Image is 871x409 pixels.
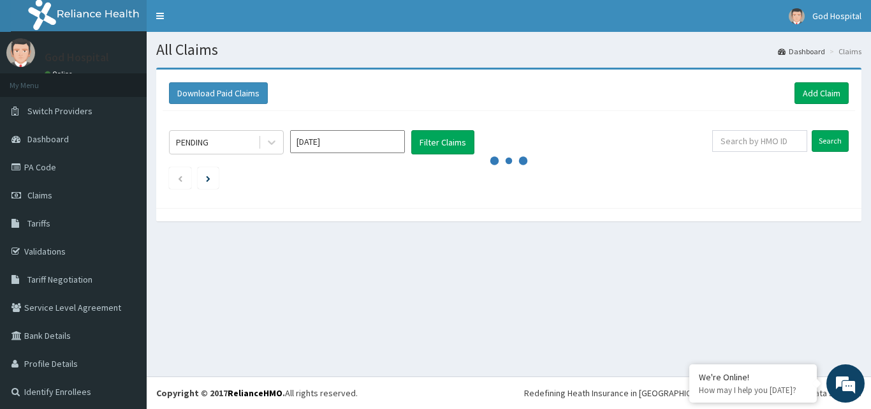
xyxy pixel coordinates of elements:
[411,130,474,154] button: Filter Claims
[176,136,209,149] div: PENDING
[524,387,861,399] div: Redefining Heath Insurance in [GEOGRAPHIC_DATA] using Telemedicine and Data Science!
[699,385,807,396] p: How may I help you today?
[6,38,35,67] img: User Image
[290,130,405,153] input: Select Month and Year
[27,105,92,117] span: Switch Providers
[794,82,849,104] a: Add Claim
[45,70,75,78] a: Online
[712,130,807,152] input: Search by HMO ID
[156,41,861,58] h1: All Claims
[490,142,528,180] svg: audio-loading
[812,10,861,22] span: God Hospital
[147,376,871,409] footer: All rights reserved.
[27,190,52,201] span: Claims
[27,218,50,229] span: Tariffs
[812,130,849,152] input: Search
[778,46,825,57] a: Dashboard
[789,8,805,24] img: User Image
[45,52,109,63] p: God Hospital
[228,387,282,399] a: RelianceHMO
[27,274,92,285] span: Tariff Negotiation
[156,387,285,399] strong: Copyright © 2017 .
[826,46,861,57] li: Claims
[699,371,807,383] div: We're Online!
[177,172,183,184] a: Previous page
[206,172,210,184] a: Next page
[169,82,268,104] button: Download Paid Claims
[27,133,69,145] span: Dashboard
